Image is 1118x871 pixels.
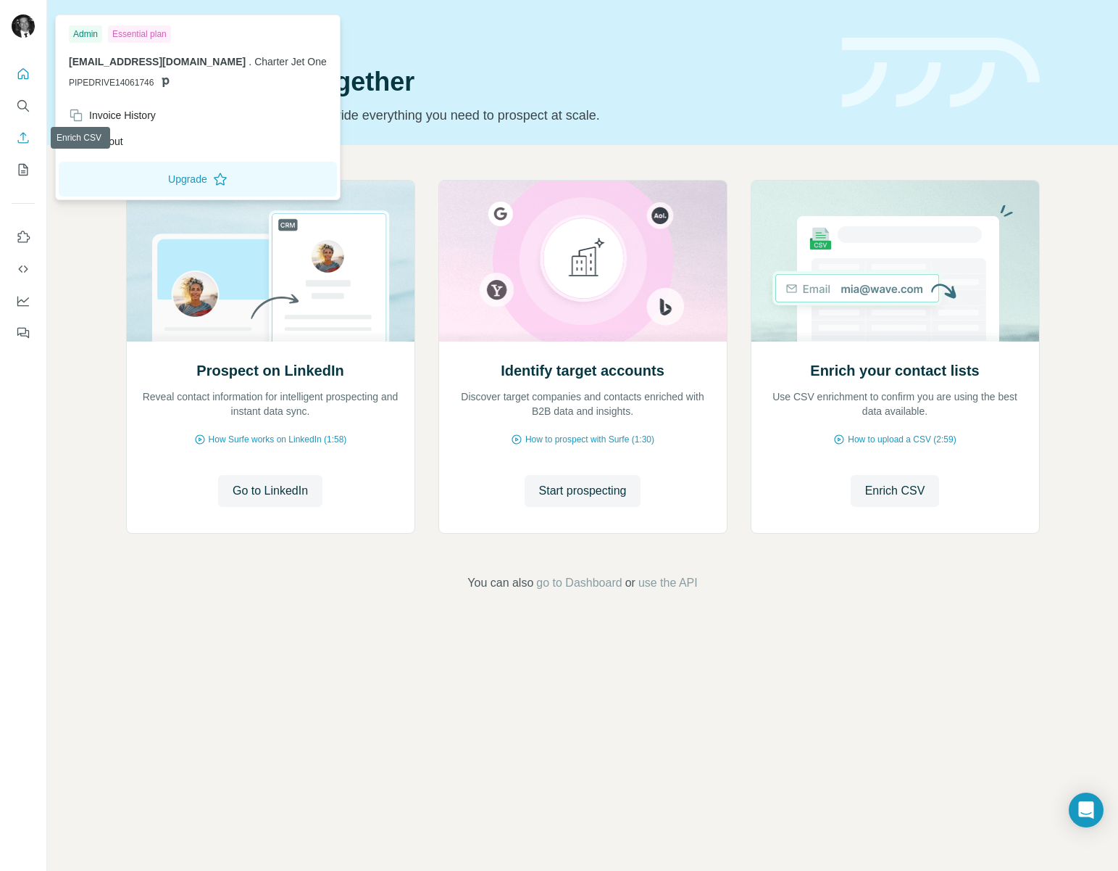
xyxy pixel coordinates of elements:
[209,433,347,446] span: How Surfe works on LinkedIn (1:58)
[12,224,35,250] button: Use Surfe on LinkedIn
[69,56,246,67] span: [EMAIL_ADDRESS][DOMAIN_NAME]
[1069,793,1104,827] div: Open Intercom Messenger
[12,157,35,183] button: My lists
[467,574,533,592] span: You can also
[851,475,940,507] button: Enrich CSV
[810,360,979,381] h2: Enrich your contact lists
[233,482,308,500] span: Go to LinkedIn
[539,482,627,500] span: Start prospecting
[12,61,35,87] button: Quick start
[196,360,343,381] h2: Prospect on LinkedIn
[218,475,322,507] button: Go to LinkedIn
[59,162,337,197] button: Upgrade
[751,181,1040,342] img: Enrich your contact lists
[525,433,654,446] span: How to prospect with Surfe (1:30)
[12,256,35,282] button: Use Surfe API
[69,25,102,43] div: Admin
[126,27,825,41] div: Quick start
[536,574,622,592] button: go to Dashboard
[625,574,635,592] span: or
[438,181,727,342] img: Identify target accounts
[108,25,171,43] div: Essential plan
[69,76,154,89] span: PIPEDRIVE14061746
[126,105,825,125] p: Pick your starting point and we’ll provide everything you need to prospect at scale.
[12,288,35,314] button: Dashboard
[12,93,35,119] button: Search
[141,389,400,418] p: Reveal contact information for intelligent prospecting and instant data sync.
[126,181,415,342] img: Prospect on LinkedIn
[525,475,641,507] button: Start prospecting
[501,360,664,381] h2: Identify target accounts
[842,38,1040,108] img: banner
[69,108,156,123] div: Invoice History
[848,433,956,446] span: How to upload a CSV (2:59)
[638,574,698,592] button: use the API
[865,482,925,500] span: Enrich CSV
[454,389,712,418] p: Discover target companies and contacts enriched with B2B data and insights.
[12,125,35,151] button: Enrich CSV
[12,320,35,346] button: Feedback
[249,56,251,67] span: .
[69,134,123,149] div: Log out
[766,389,1025,418] p: Use CSV enrichment to confirm you are using the best data available.
[254,56,327,67] span: Charter Jet One
[126,67,825,96] h1: Let’s prospect together
[12,15,35,38] img: Avatar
